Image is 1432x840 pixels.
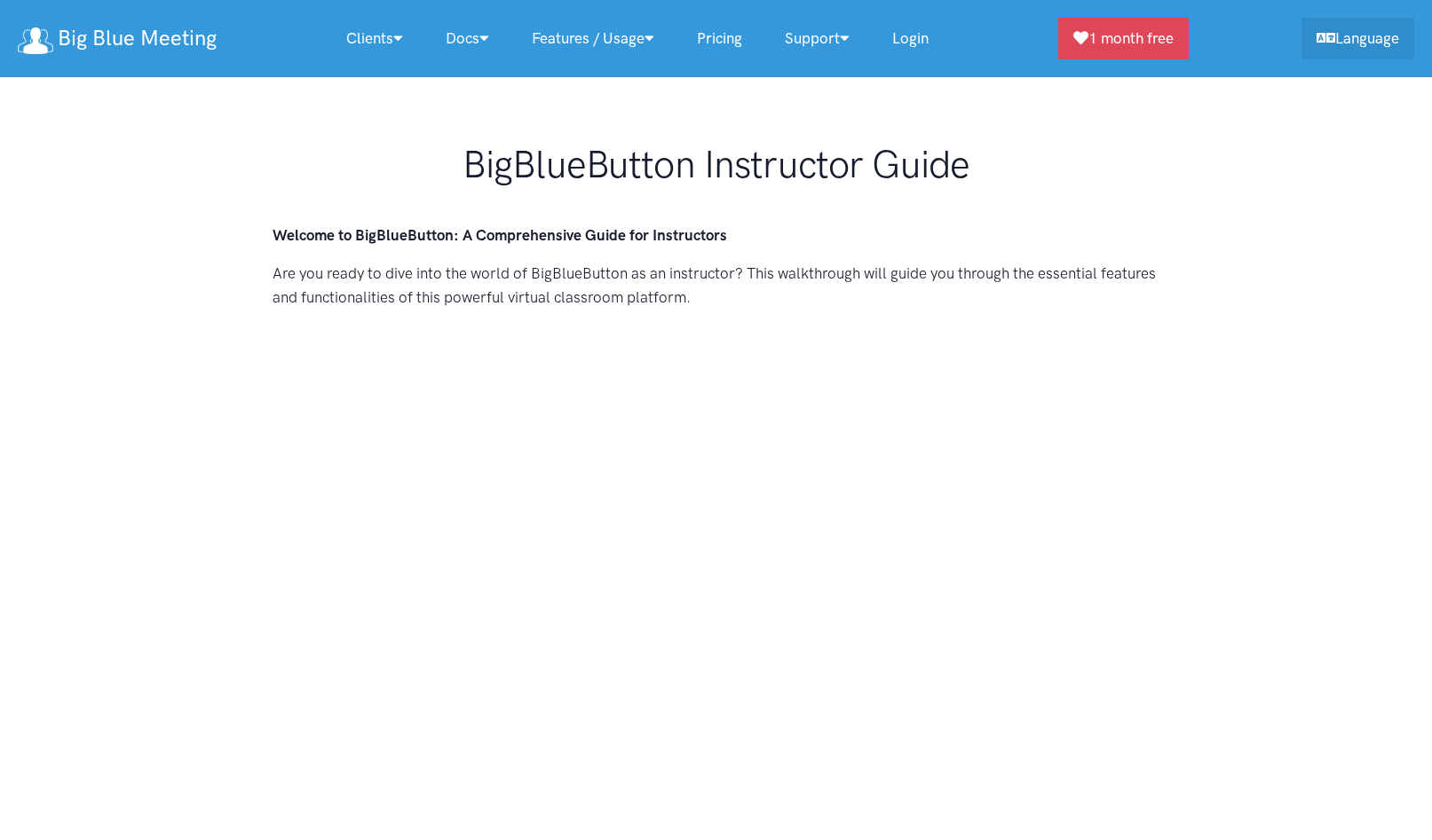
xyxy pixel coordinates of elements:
[676,20,763,58] a: Pricing
[325,20,424,58] a: Clients
[424,20,510,58] a: Docs
[1058,18,1189,59] a: 1 month free
[510,20,676,58] a: Features / Usage
[1301,18,1414,59] a: Language
[763,20,871,58] a: Support
[18,20,217,58] a: Big Blue Meeting
[273,262,1160,310] p: Are you ready to dive into the world of BigBlueButton as an instructor? This walkthrough will gui...
[273,226,727,244] strong: Welcome to BigBlueButton: A Comprehensive Guide for Instructors
[871,20,950,58] a: Login
[273,142,1160,188] h1: BigBlueButton Instructor Guide
[18,27,53,54] img: logo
